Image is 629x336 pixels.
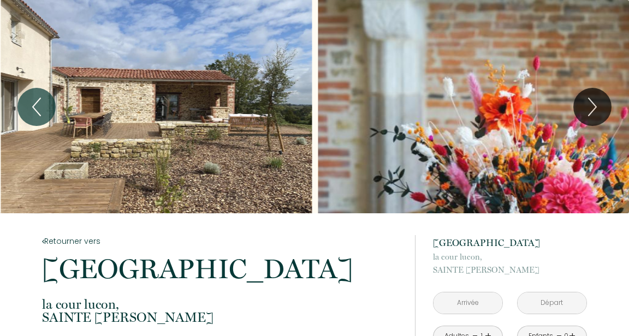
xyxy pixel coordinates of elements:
[42,298,400,311] span: la cour lucon,
[573,88,612,126] button: Next
[518,292,586,314] input: Départ
[434,292,502,314] input: Arrivée
[17,88,56,126] button: Previous
[433,250,587,263] span: la cour lucon,
[433,235,587,250] p: [GEOGRAPHIC_DATA]
[433,250,587,277] p: SAINTE [PERSON_NAME]
[42,298,400,324] p: SAINTE [PERSON_NAME]
[42,255,400,283] p: [GEOGRAPHIC_DATA]
[42,235,400,247] a: Retourner vers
